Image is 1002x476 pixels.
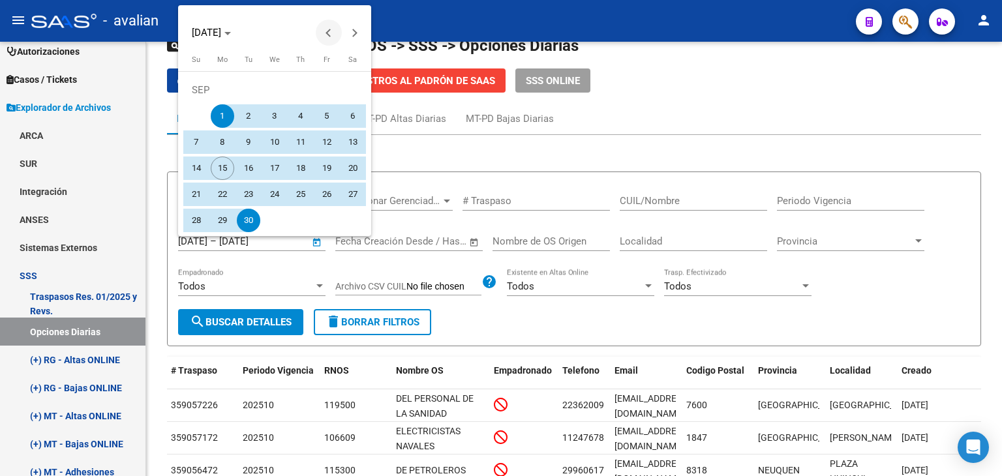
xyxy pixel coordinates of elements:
[340,181,366,207] button: September 27, 2025
[187,21,236,44] button: Choose month and year
[237,209,260,232] span: 30
[235,103,262,129] button: September 2, 2025
[211,104,234,128] span: 1
[316,20,342,46] button: Previous month
[183,155,209,181] button: September 14, 2025
[211,183,234,206] span: 22
[269,55,280,64] span: We
[209,103,235,129] button: September 1, 2025
[341,104,365,128] span: 6
[209,207,235,233] button: September 29, 2025
[289,130,312,154] span: 11
[348,55,357,64] span: Sa
[289,183,312,206] span: 25
[341,130,365,154] span: 13
[263,183,286,206] span: 24
[185,183,208,206] span: 21
[235,155,262,181] button: September 16, 2025
[211,156,234,180] span: 15
[183,77,366,103] td: SEP
[217,55,228,64] span: Mo
[192,27,221,38] span: [DATE]
[235,129,262,155] button: September 9, 2025
[185,156,208,180] span: 14
[262,181,288,207] button: September 24, 2025
[314,181,340,207] button: September 26, 2025
[315,156,339,180] span: 19
[237,183,260,206] span: 23
[314,103,340,129] button: September 5, 2025
[341,156,365,180] span: 20
[315,130,339,154] span: 12
[235,207,262,233] button: September 30, 2025
[340,103,366,129] button: September 6, 2025
[192,55,200,64] span: Su
[289,104,312,128] span: 4
[183,181,209,207] button: September 21, 2025
[341,183,365,206] span: 27
[314,155,340,181] button: September 19, 2025
[211,209,234,232] span: 29
[235,181,262,207] button: September 23, 2025
[185,209,208,232] span: 28
[340,129,366,155] button: September 13, 2025
[211,130,234,154] span: 8
[340,155,366,181] button: September 20, 2025
[245,55,252,64] span: Tu
[237,104,260,128] span: 2
[263,104,286,128] span: 3
[315,104,339,128] span: 5
[263,130,286,154] span: 10
[314,129,340,155] button: September 12, 2025
[185,130,208,154] span: 7
[209,155,235,181] button: September 15, 2025
[289,156,312,180] span: 18
[263,156,286,180] span: 17
[262,129,288,155] button: September 10, 2025
[209,181,235,207] button: September 22, 2025
[324,55,330,64] span: Fr
[237,130,260,154] span: 9
[288,103,314,129] button: September 4, 2025
[288,181,314,207] button: September 25, 2025
[183,207,209,233] button: September 28, 2025
[342,20,368,46] button: Next month
[237,156,260,180] span: 16
[296,55,305,64] span: Th
[958,432,989,463] div: Open Intercom Messenger
[209,129,235,155] button: September 8, 2025
[262,155,288,181] button: September 17, 2025
[288,155,314,181] button: September 18, 2025
[315,183,339,206] span: 26
[183,129,209,155] button: September 7, 2025
[262,103,288,129] button: September 3, 2025
[288,129,314,155] button: September 11, 2025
